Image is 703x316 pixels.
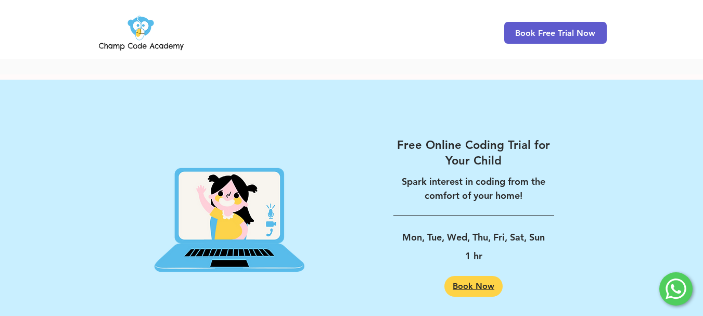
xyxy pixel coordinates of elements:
p: Spark interest in coding from the comfort of your home! [393,174,554,203]
p: Mon, Tue, Wed, Thu, Fri, Sat, Sun [393,228,554,247]
a: Book Free Trial Now [504,22,607,44]
img: Champ Code Academy Logo PNG.png [97,12,186,53]
span: Book Free Trial Now [515,28,595,38]
span: Book Now [453,282,494,290]
a: Book Now [444,276,503,297]
a: Free Online Coding Trial for Your Child [393,137,554,168]
p: 1 hr [393,247,554,266]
